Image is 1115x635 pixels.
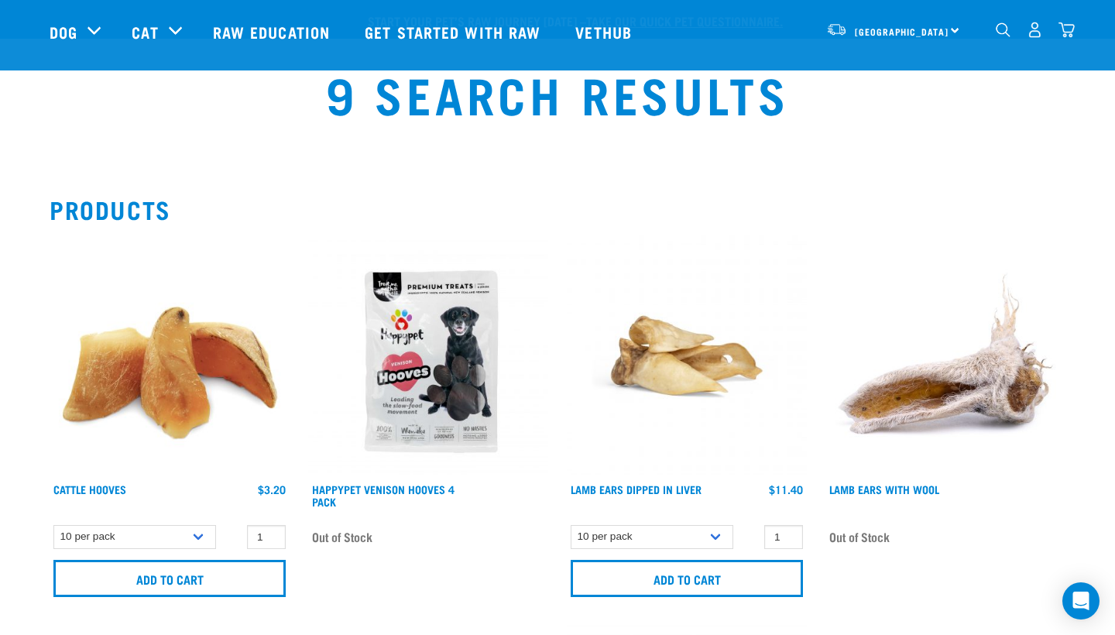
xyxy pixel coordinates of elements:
[764,525,803,549] input: 1
[312,525,372,548] span: Out of Stock
[825,235,1065,475] img: 1278 Lamb Ears Wool 01
[50,195,1065,223] h2: Products
[247,525,286,549] input: 1
[1058,22,1075,38] img: home-icon@2x.png
[1062,582,1100,620] div: Open Intercom Messenger
[1027,22,1043,38] img: user.png
[258,483,286,496] div: $3.20
[50,20,77,43] a: Dog
[312,486,455,504] a: Happypet Venison Hooves 4 Pack
[53,486,126,492] a: Cattle Hooves
[571,560,803,597] input: Add to cart
[197,1,349,63] a: Raw Education
[349,1,560,63] a: Get started with Raw
[132,20,158,43] a: Cat
[855,29,949,34] span: [GEOGRAPHIC_DATA]
[829,525,890,548] span: Out of Stock
[769,483,803,496] div: $11.40
[996,22,1010,37] img: home-icon-1@2x.png
[826,22,847,36] img: van-moving.png
[50,235,290,475] img: Pile Of Cattle Hooves Treats For Dogs
[571,486,702,492] a: Lamb Ears Dipped in Liver
[829,486,939,492] a: Lamb Ears with Wool
[53,560,286,597] input: Add to cart
[308,235,548,475] img: Happypet Venison Hooves 004
[560,1,651,63] a: Vethub
[214,65,901,121] h1: 9 Search Results
[567,235,807,475] img: Lamb Ear Dipped Liver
